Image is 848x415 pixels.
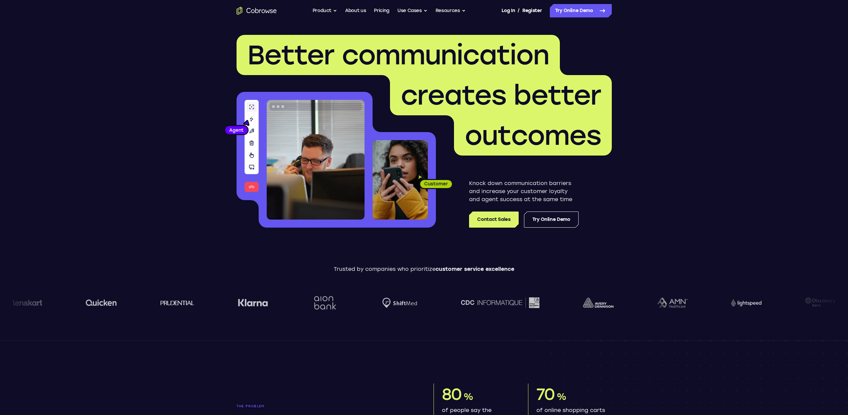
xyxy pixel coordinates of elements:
a: Contact Sales [469,212,518,228]
span: % [463,391,473,402]
img: avery-dennison [583,298,613,308]
a: Try Online Demo [550,4,612,17]
img: AMN Healthcare [657,298,688,308]
a: About us [345,4,366,17]
span: 80 [442,384,462,404]
button: Use Cases [397,4,428,17]
img: Aion Bank [312,289,339,316]
a: Log In [502,4,515,17]
a: Pricing [374,4,389,17]
img: A customer support agent talking on the phone [267,100,365,220]
button: Product [313,4,337,17]
p: Knock down communication barriers and increase your customer loyalty and agent success at the sam... [469,179,579,203]
span: creates better [401,79,601,111]
span: 70 [536,384,555,404]
p: The problem [237,404,415,408]
span: Better communication [247,39,549,71]
img: Lightspeed [731,299,762,306]
img: CDC Informatique [461,297,539,308]
a: Register [522,4,542,17]
span: outcomes [465,119,601,152]
span: % [557,391,566,402]
img: A customer holding their phone [373,140,428,220]
span: / [518,7,520,15]
a: Go to the home page [237,7,277,15]
a: Try Online Demo [524,212,579,228]
img: Klarna [238,299,268,307]
button: Resources [436,4,466,17]
img: Shiftmed [382,298,417,308]
span: customer service excellence [436,266,514,272]
img: prudential [160,300,194,305]
img: quicken [86,297,117,308]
